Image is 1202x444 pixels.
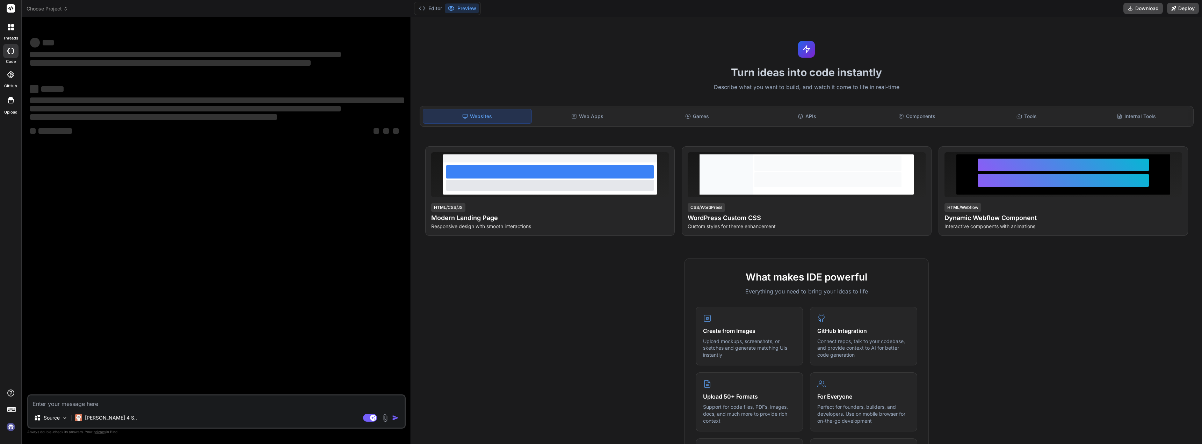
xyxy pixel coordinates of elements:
span: ‌ [41,86,64,92]
label: Upload [4,109,17,115]
p: Custom styles for theme enhancement [688,223,925,230]
span: Choose Project [27,5,68,12]
label: GitHub [4,83,17,89]
div: APIs [753,109,861,124]
img: Claude 4 Sonnet [75,414,82,421]
span: ‌ [383,128,389,134]
span: ‌ [43,40,54,45]
button: Preview [445,3,479,13]
p: Responsive design with smooth interactions [431,223,669,230]
div: Internal Tools [1082,109,1190,124]
span: ‌ [30,114,277,120]
label: threads [3,35,18,41]
span: ‌ [374,128,379,134]
h4: Create from Images [703,327,796,335]
span: ‌ [30,52,341,57]
button: Editor [416,3,445,13]
p: Perfect for founders, builders, and developers. Use on mobile browser for on-the-go development [817,403,910,424]
h4: For Everyone [817,392,910,401]
p: Connect repos, talk to your codebase, and provide context to AI for better code generation [817,338,910,358]
h2: What makes IDE powerful [696,270,917,284]
p: [PERSON_NAME] 4 S.. [85,414,137,421]
div: Tools [972,109,1081,124]
img: Pick Models [62,415,68,421]
h4: Dynamic Webflow Component [944,213,1182,223]
span: ‌ [393,128,399,134]
span: ‌ [30,97,404,103]
div: HTML/Webflow [944,203,981,212]
h4: Modern Landing Page [431,213,669,223]
p: Everything you need to bring your ideas to life [696,287,917,296]
label: code [6,59,16,65]
p: Describe what you want to build, and watch it come to life in real-time [415,83,1198,92]
p: Support for code files, PDFs, images, docs, and much more to provide rich context [703,403,796,424]
button: Deploy [1167,3,1199,14]
h1: Turn ideas into code instantly [415,66,1198,79]
img: icon [392,414,399,421]
span: privacy [94,430,106,434]
span: ‌ [30,60,311,66]
p: Upload mockups, screenshots, or sketches and generate matching UIs instantly [703,338,796,358]
span: ‌ [38,128,72,134]
div: Web Apps [533,109,642,124]
p: Always double-check its answers. Your in Bind [27,429,406,435]
div: CSS/WordPress [688,203,725,212]
div: Games [643,109,751,124]
h4: GitHub Integration [817,327,910,335]
span: ‌ [30,38,40,48]
img: signin [5,421,17,433]
button: Download [1123,3,1163,14]
p: Interactive components with animations [944,223,1182,230]
p: Source [44,414,60,421]
span: ‌ [30,128,36,134]
h4: WordPress Custom CSS [688,213,925,223]
img: attachment [381,414,389,422]
span: ‌ [30,106,341,111]
div: Websites [423,109,532,124]
span: ‌ [30,85,38,93]
div: Components [862,109,971,124]
div: HTML/CSS/JS [431,203,465,212]
h4: Upload 50+ Formats [703,392,796,401]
